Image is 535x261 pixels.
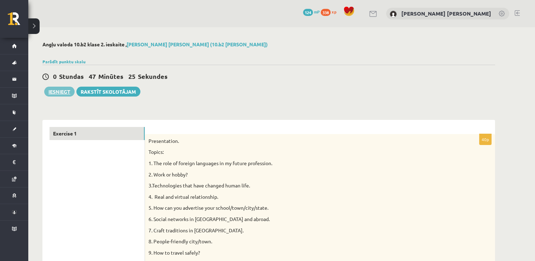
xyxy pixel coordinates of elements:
[127,41,268,47] a: [PERSON_NAME] [PERSON_NAME] (10.b2 [PERSON_NAME])
[76,87,140,97] a: Rakstīt skolotājam
[128,72,135,80] span: 25
[44,87,75,97] button: Iesniegt
[149,193,456,201] p: 4. Real and virtual relationship.
[149,138,456,145] p: Presentation.
[7,7,335,14] body: Rich Text Editor, wiswyg-editor-user-answer-47024810651820
[149,216,456,223] p: 6. Social networks in [GEOGRAPHIC_DATA] and abroad.
[401,10,491,17] a: [PERSON_NAME] [PERSON_NAME]
[149,182,456,189] p: 3.Technologies that have changed human life.
[314,9,320,14] span: mP
[303,9,320,14] a: 124 mP
[149,204,456,211] p: 5. How can you advertise your school/town/city/state.
[149,149,456,156] p: Topics:
[149,227,456,234] p: 7. Craft traditions in [GEOGRAPHIC_DATA].
[303,9,313,16] span: 124
[59,72,84,80] span: Stundas
[321,9,340,14] a: 338 xp
[42,59,86,64] a: Parādīt punktu skalu
[149,160,456,167] p: 1. The role of foreign languages in my future profession.
[479,134,492,145] p: 40p
[98,72,123,80] span: Minūtes
[149,171,456,178] p: 2. Work or hobby?
[149,249,456,256] p: 9. How to travel safely?
[149,238,456,245] p: 8. People-friendly city/town.
[332,9,336,14] span: xp
[138,72,168,80] span: Sekundes
[53,72,57,80] span: 0
[50,127,145,140] a: Exercise 1
[42,41,495,47] h2: Angļu valoda 10.b2 klase 2. ieskaite ,
[89,72,96,80] span: 47
[321,9,331,16] span: 338
[390,11,397,18] img: Mikus Madars Leitis
[8,12,28,30] a: Rīgas 1. Tālmācības vidusskola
